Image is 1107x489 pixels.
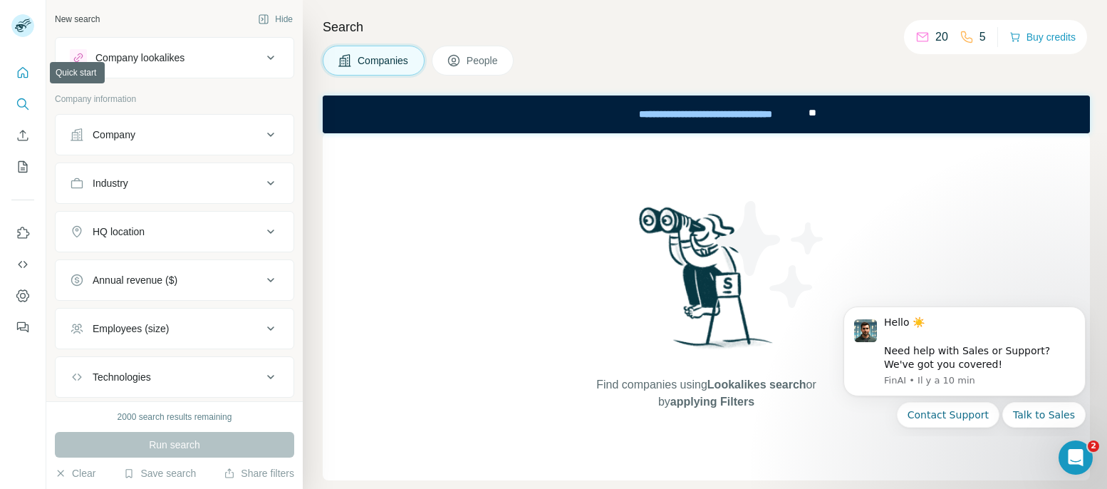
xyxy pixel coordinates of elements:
[11,314,34,340] button: Feedback
[11,123,34,148] button: Enrich CSV
[93,176,128,190] div: Industry
[248,9,303,30] button: Hide
[11,283,34,309] button: Dashboard
[323,17,1090,37] h4: Search
[633,203,781,362] img: Surfe Illustration - Woman searching with binoculars
[93,321,169,336] div: Employees (size)
[56,312,293,346] button: Employees (size)
[93,273,177,287] div: Annual revenue ($)
[118,411,232,423] div: 2000 search results remaining
[707,379,806,391] span: Lookalikes search
[1009,27,1076,47] button: Buy credits
[467,53,499,68] span: People
[323,96,1090,133] iframe: Banner
[56,41,293,75] button: Company lookalikes
[979,29,986,46] p: 5
[93,225,145,239] div: HQ location
[56,263,293,297] button: Annual revenue ($)
[11,252,34,277] button: Use Surfe API
[822,294,1107,436] iframe: Intercom notifications message
[1059,441,1093,475] iframe: Intercom live chat
[56,166,293,200] button: Industry
[95,51,184,65] div: Company lookalikes
[11,154,34,180] button: My lists
[358,53,410,68] span: Companies
[56,118,293,152] button: Company
[93,370,151,384] div: Technologies
[55,466,95,480] button: Clear
[11,220,34,246] button: Use Surfe on LinkedIn
[1088,441,1099,452] span: 2
[55,93,294,105] p: Company information
[93,128,135,142] div: Company
[670,396,754,408] span: applying Filters
[224,466,294,480] button: Share filters
[56,360,293,394] button: Technologies
[592,376,820,411] span: Find companies using or by
[707,190,835,319] img: Surfe Illustration - Stars
[123,466,196,480] button: Save search
[11,60,34,86] button: Quick start
[935,29,948,46] p: 20
[55,13,100,26] div: New search
[11,91,34,117] button: Search
[56,215,293,249] button: HQ location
